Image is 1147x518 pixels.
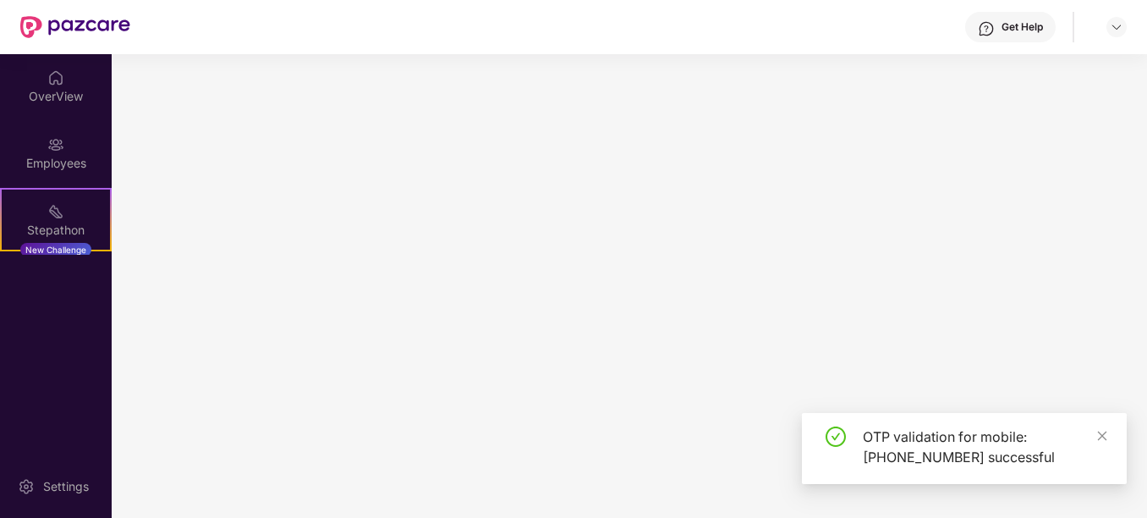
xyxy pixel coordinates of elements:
[1096,430,1108,442] span: close
[20,243,91,256] div: New Challenge
[1002,20,1043,34] div: Get Help
[826,427,846,447] span: check-circle
[47,69,64,86] img: svg+xml;base64,PHN2ZyBpZD0iSG9tZSIgeG1sbnM9Imh0dHA6Ly93d3cudzMub3JnLzIwMDAvc3ZnIiB3aWR0aD0iMjAiIG...
[863,427,1106,467] div: OTP validation for mobile: [PHONE_NUMBER] successful
[2,222,110,239] div: Stepathon
[20,16,130,38] img: New Pazcare Logo
[38,478,94,495] div: Settings
[47,203,64,220] img: svg+xml;base64,PHN2ZyB4bWxucz0iaHR0cDovL3d3dy53My5vcmcvMjAwMC9zdmciIHdpZHRoPSIyMSIgaGVpZ2h0PSIyMC...
[47,136,64,153] img: svg+xml;base64,PHN2ZyBpZD0iRW1wbG95ZWVzIiB4bWxucz0iaHR0cDovL3d3dy53My5vcmcvMjAwMC9zdmciIHdpZHRoPS...
[1110,20,1123,34] img: svg+xml;base64,PHN2ZyBpZD0iRHJvcGRvd24tMzJ4MzIiIHhtbG5zPSJodHRwOi8vd3d3LnczLm9yZy8yMDAwL3N2ZyIgd2...
[978,20,995,37] img: svg+xml;base64,PHN2ZyBpZD0iSGVscC0zMngzMiIgeG1sbnM9Imh0dHA6Ly93d3cudzMub3JnLzIwMDAvc3ZnIiB3aWR0aD...
[18,478,35,495] img: svg+xml;base64,PHN2ZyBpZD0iU2V0dGluZy0yMHgyMCIgeG1sbnM9Imh0dHA6Ly93d3cudzMub3JnLzIwMDAvc3ZnIiB3aW...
